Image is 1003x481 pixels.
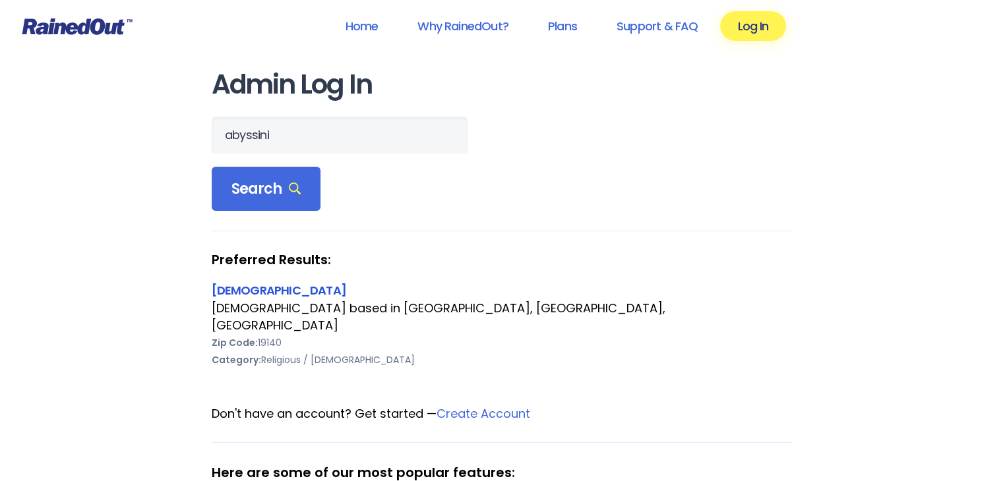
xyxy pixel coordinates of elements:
input: Search Orgs… [212,117,468,154]
span: Search [231,180,301,198]
div: [DEMOGRAPHIC_DATA] [212,281,792,299]
a: Log In [720,11,785,41]
a: [DEMOGRAPHIC_DATA] [212,282,346,298]
h1: Admin Log In [212,70,792,99]
a: Why RainedOut? [400,11,526,41]
a: Support & FAQ [599,11,715,41]
b: Category: [212,353,261,366]
a: Create Account [437,405,530,422]
div: 19140 [212,334,792,351]
div: Religious / [DEMOGRAPHIC_DATA] [212,351,792,368]
a: Plans [531,11,594,41]
strong: Preferred Results: [212,251,792,268]
div: [DEMOGRAPHIC_DATA] based in [GEOGRAPHIC_DATA], [GEOGRAPHIC_DATA], [GEOGRAPHIC_DATA] [212,300,792,334]
a: Home [328,11,395,41]
div: Search [212,167,321,212]
b: Zip Code: [212,336,258,349]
